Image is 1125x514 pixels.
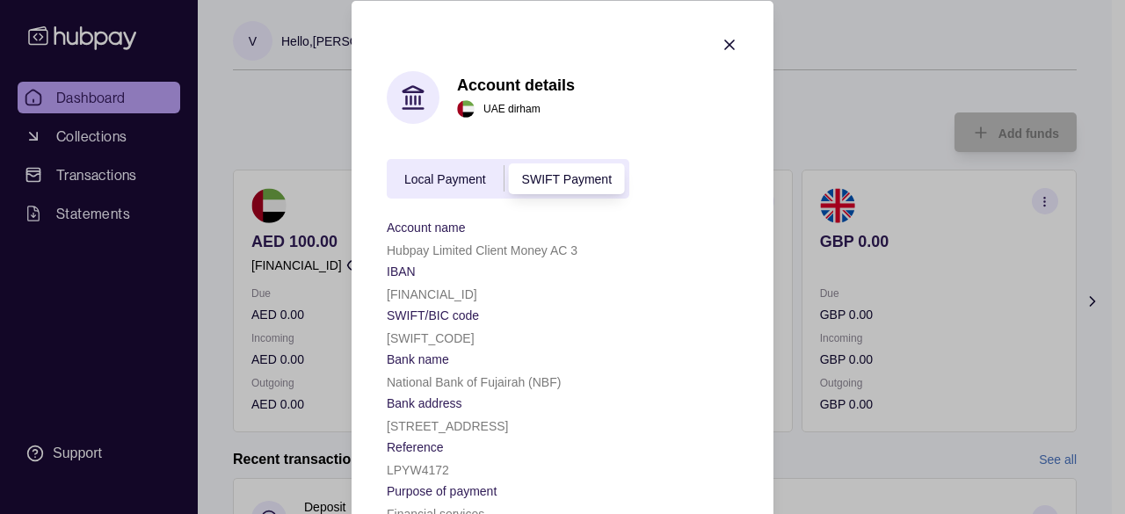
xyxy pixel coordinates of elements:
[387,308,479,322] p: SWIFT/BIC code
[457,100,475,118] img: ae
[522,172,612,186] span: SWIFT Payment
[387,374,561,388] p: National Bank of Fujairah (NBF)
[404,172,486,186] span: Local Payment
[457,76,575,95] h1: Account details
[387,462,449,476] p: LPYW4172
[387,439,444,453] p: Reference
[387,158,629,198] div: accountIndex
[387,330,475,344] p: [SWIFT_CODE]
[387,243,577,257] p: Hubpay Limited Client Money AC 3
[387,286,477,300] p: [FINANCIAL_ID]
[387,395,462,409] p: Bank address
[387,264,416,278] p: IBAN
[483,99,541,119] p: UAE dirham
[387,351,449,366] p: Bank name
[387,220,466,234] p: Account name
[387,418,508,432] p: [STREET_ADDRESS]
[387,483,497,497] p: Purpose of payment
